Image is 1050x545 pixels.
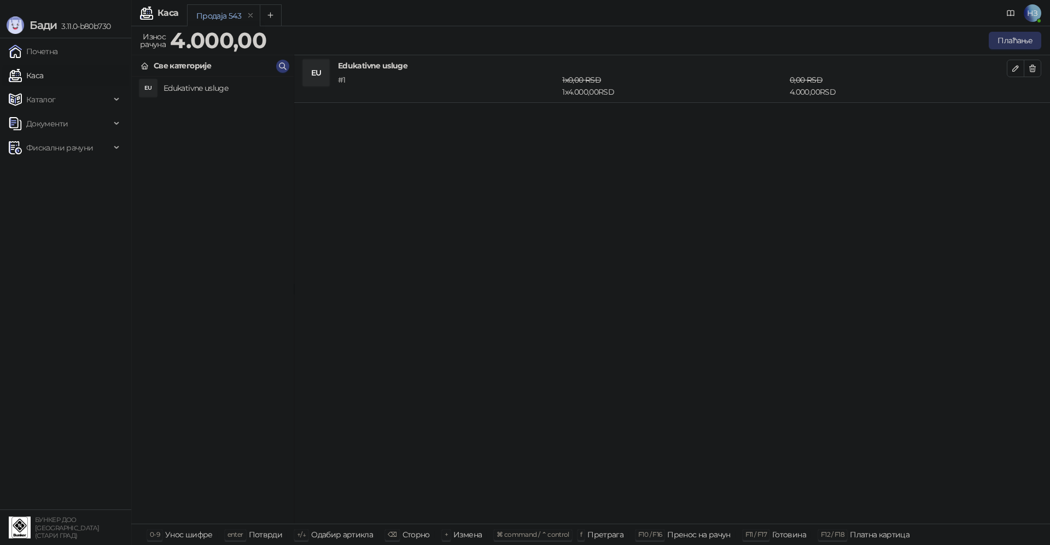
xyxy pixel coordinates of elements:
div: Сторно [402,527,430,542]
div: EU [303,60,329,86]
a: Документација [1002,4,1019,22]
div: Пренос на рачун [667,527,730,542]
img: 64x64-companyLogo-d200c298-da26-4023-afd4-f376f589afb5.jpeg [9,517,31,538]
div: Унос шифре [165,527,213,542]
h4: Edukativne usluge [338,60,1007,72]
div: # 1 [336,74,560,98]
div: Каса [157,9,178,18]
span: f [580,530,582,538]
a: Почетна [9,40,58,62]
small: БУНКЕР ДОО [GEOGRAPHIC_DATA] (СТАРИ ГРАД) [35,516,99,540]
div: Претрага [587,527,623,542]
span: НЗ [1024,4,1041,22]
span: Бади [30,19,57,32]
span: Фискални рачуни [26,137,93,159]
div: Износ рачуна [138,30,168,51]
div: grid [132,77,294,524]
a: Каса [9,65,43,86]
span: enter [227,530,243,538]
div: Одабир артикла [311,527,373,542]
span: 1 x 0,00 RSD [562,75,601,85]
strong: 4.000,00 [170,27,266,54]
span: 3.11.0-b80b730 [57,21,110,31]
button: Add tab [260,4,282,26]
div: Све категорије [154,60,211,72]
div: 4.000,00 RSD [787,74,1009,98]
span: 0-9 [150,530,160,538]
div: Потврди [249,527,283,542]
span: ↑/↓ [297,530,306,538]
span: F11 / F17 [745,530,767,538]
div: 1 x 4.000,00 RSD [560,74,787,98]
span: ⌫ [388,530,396,538]
span: + [445,530,448,538]
img: Logo [7,16,24,34]
span: Документи [26,113,68,135]
div: Платна картица [850,527,909,542]
span: 0,00 RSD [790,75,822,85]
div: EU [139,79,157,97]
span: ⌘ command / ⌃ control [497,530,569,538]
span: F12 / F18 [821,530,844,538]
button: Плаћање [989,32,1041,49]
div: Продаја 543 [196,10,241,22]
span: Каталог [26,89,56,111]
button: remove [243,11,258,20]
div: Готовина [772,527,806,542]
h4: Edukativne usluge [164,79,285,97]
span: F10 / F16 [638,530,662,538]
div: Измена [453,527,482,542]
